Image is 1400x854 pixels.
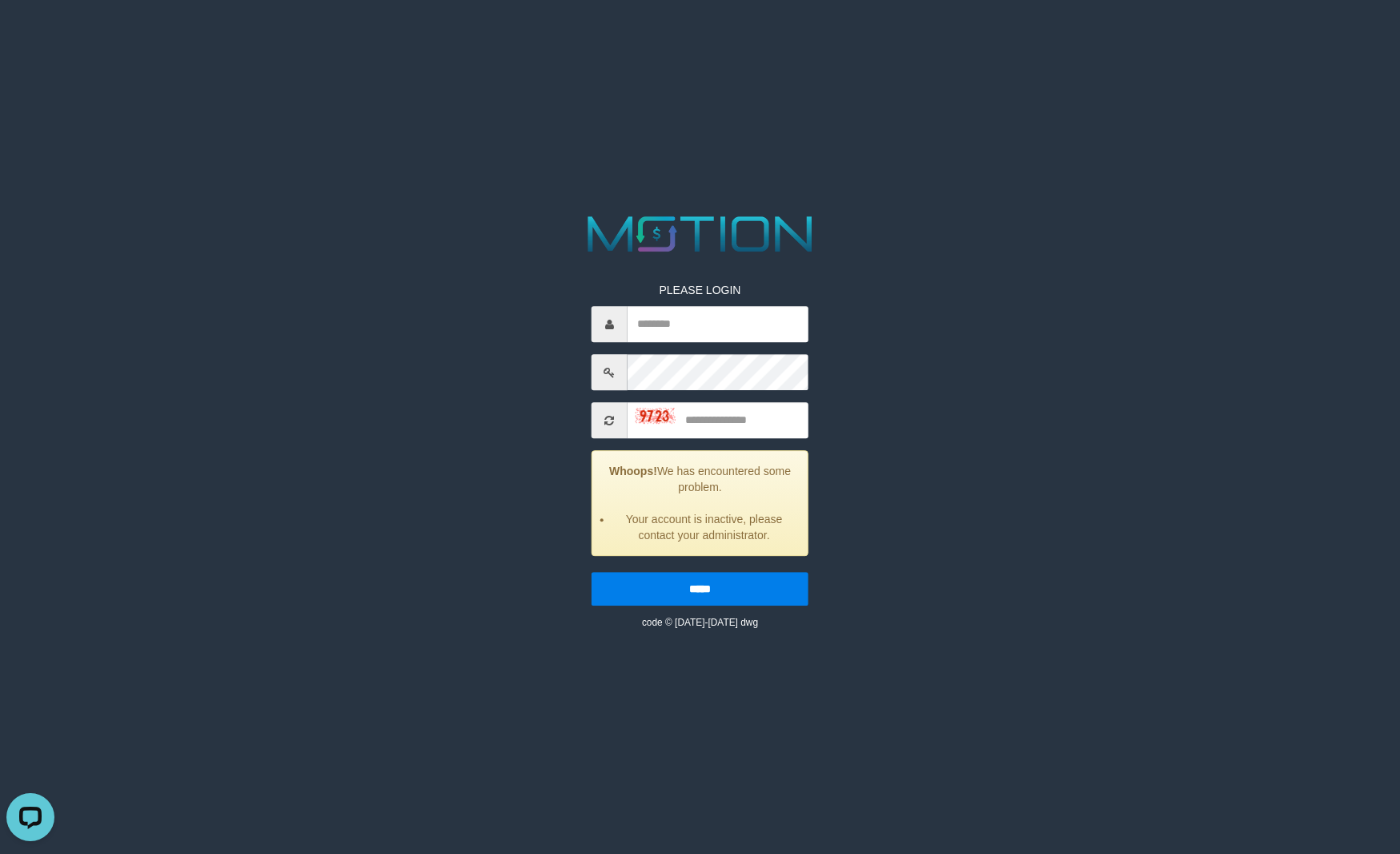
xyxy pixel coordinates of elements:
[612,511,796,543] li: Your account is inactive, please contact your administrator.
[609,465,657,477] strong: Whoops!
[577,210,822,258] img: MOTION_logo.png
[6,6,54,54] button: Open LiveChat chat widget
[592,450,808,556] div: We has encountered some problem.
[636,408,676,424] img: captcha
[642,617,758,628] small: code © [DATE]-[DATE] dwg
[592,282,808,298] p: PLEASE LOGIN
